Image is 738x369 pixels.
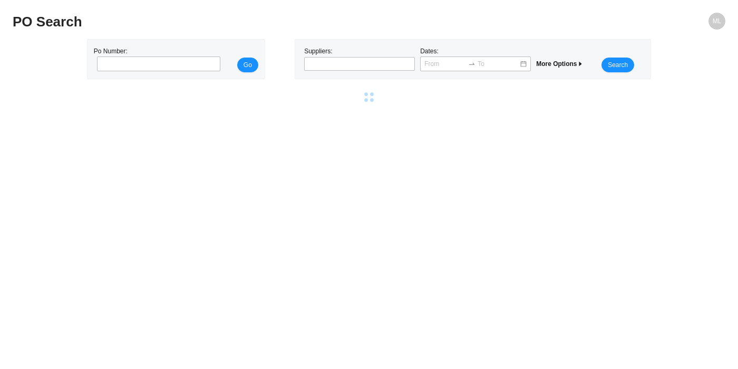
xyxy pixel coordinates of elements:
span: ML [713,13,722,30]
span: to [468,60,475,68]
input: From [424,59,466,69]
input: To [478,59,519,69]
span: Go [244,60,252,70]
span: caret-right [577,61,584,67]
div: Suppliers: [302,46,417,72]
button: Search [601,58,634,72]
span: More Options [536,60,583,68]
span: Search [608,60,628,70]
button: Go [237,58,258,72]
h2: PO Search [13,13,547,31]
div: Po Number: [94,46,217,72]
div: Dates: [417,46,533,72]
span: swap-right [468,60,475,68]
